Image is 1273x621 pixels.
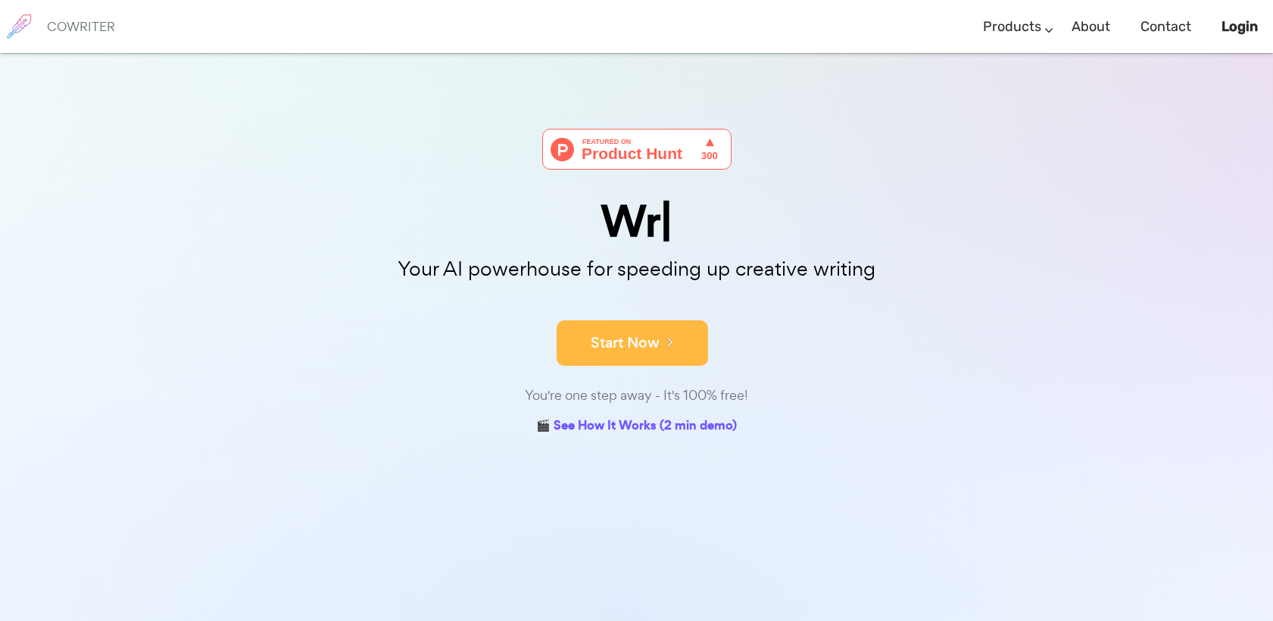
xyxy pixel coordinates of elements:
[1222,18,1258,35] b: Login
[258,200,1016,243] div: Wr
[1140,5,1191,49] a: Contact
[983,5,1041,49] a: Products
[258,253,1016,286] p: Your AI powerhouse for speeding up creative writing
[542,129,732,170] img: Cowriter - Your AI buddy for speeding up creative writing | Product Hunt
[557,320,708,366] button: Start Now
[1222,5,1258,49] a: Login
[47,20,115,33] h6: COWRITER
[536,415,737,438] a: 🎬 See How It Works (2 min demo)
[1072,5,1110,49] a: About
[258,385,1016,407] div: You're one step away - It's 100% free!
